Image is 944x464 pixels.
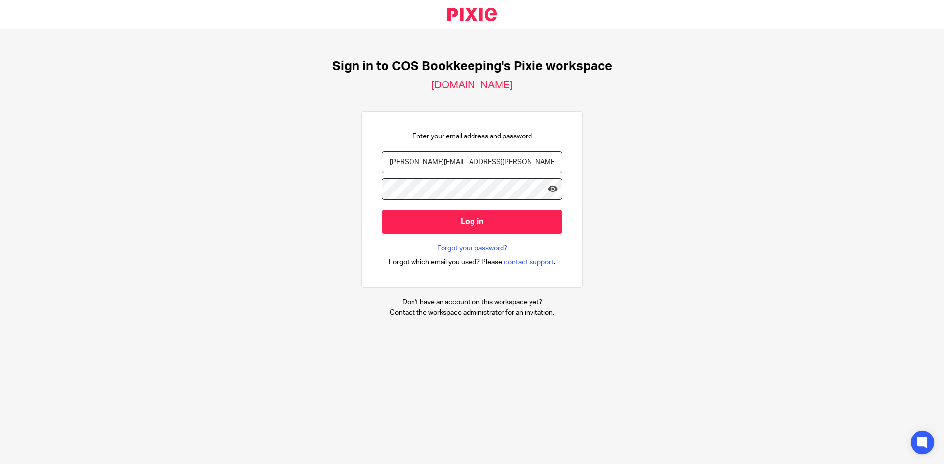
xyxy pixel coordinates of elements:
span: Forgot which email you used? Please [389,257,502,267]
p: Contact the workspace administrator for an invitation. [390,308,554,318]
p: Don't have an account on this workspace yet? [390,298,554,307]
span: contact support [504,257,554,267]
p: Enter your email address and password [413,132,532,141]
h1: Sign in to COS Bookkeeping's Pixie workspace [332,59,612,74]
h2: [DOMAIN_NAME] [431,79,513,92]
div: . [389,256,556,268]
a: Forgot your password? [437,244,507,253]
input: Log in [382,210,562,234]
input: name@example.com [382,151,562,173]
